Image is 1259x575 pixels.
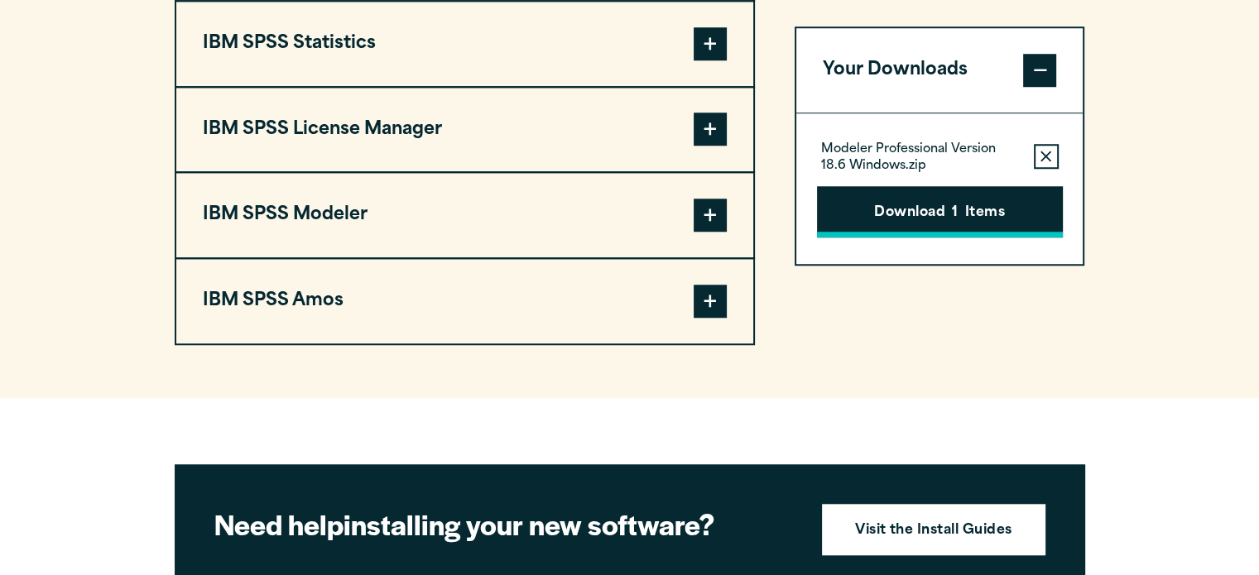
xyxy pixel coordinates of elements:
[817,186,1063,237] button: Download1Items
[796,28,1084,113] button: Your Downloads
[822,504,1045,555] a: Visit the Install Guides
[796,113,1084,264] div: Your Downloads
[176,2,753,86] button: IBM SPSS Statistics
[176,173,753,257] button: IBM SPSS Modeler
[176,259,753,343] button: IBM SPSS Amos
[952,203,958,224] span: 1
[214,506,794,543] h2: installing your new software?
[214,504,344,544] strong: Need help
[821,141,1021,175] p: Modeler Professional Version 18.6 Windows.zip
[176,88,753,172] button: IBM SPSS License Manager
[855,520,1012,542] strong: Visit the Install Guides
